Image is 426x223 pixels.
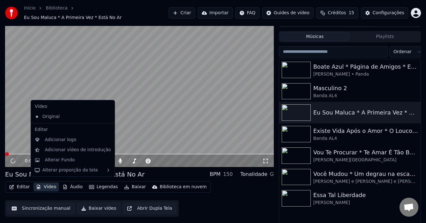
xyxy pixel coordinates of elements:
button: Créditos15 [316,7,358,19]
button: Músicas [280,32,350,41]
div: Vou Te Procurar * Te Amar É Tão Bom [313,148,418,157]
div: Masculino 2 [313,84,418,93]
span: 15 [349,10,354,16]
div: Alterar Fundo [45,157,75,163]
button: Importar [198,7,233,19]
button: Playlists [350,32,420,41]
span: Ordenar [393,49,411,55]
div: Essa Tal Liberdade [313,191,418,200]
button: Guides de vídeo [262,7,314,19]
div: 150 [223,170,233,178]
div: Banda AL4 [313,93,418,99]
div: Eu Sou Maluca * A Primeira Vez * Está No Ar [313,108,418,117]
button: Criar [169,7,195,19]
div: Biblioteca em nuvem [160,184,207,190]
div: Boate Azul * Página de Amigos * Evidências [313,62,418,71]
div: [PERSON_NAME] [313,200,418,206]
button: Legendas [87,183,120,191]
button: Sincronização manual [8,203,75,214]
a: Início [24,5,36,11]
button: Abrir Dupla Tela [123,203,176,214]
div: [PERSON_NAME] e [PERSON_NAME] e [PERSON_NAME] [313,178,418,185]
div: Você Mudou * Um degrau na escada * Tentei te esquecer [313,170,418,178]
div: Configurações [373,10,404,16]
div: Vídeo [32,102,113,112]
a: Bate-papo aberto [399,198,418,217]
div: Eu Sou Maluca * A Primeira Vez * Está No Ar [5,170,145,179]
div: [PERSON_NAME][GEOGRAPHIC_DATA] [313,157,418,163]
div: Banda AL4 [313,135,418,142]
a: Biblioteca [46,5,68,11]
button: Baixar vídeo [77,203,120,214]
span: Eu Sou Maluca * A Primeira Vez * Está No Ar [24,15,122,21]
div: Editar [32,125,113,135]
button: Baixar [122,183,148,191]
div: [PERSON_NAME] • Panda [313,71,418,77]
div: Adicionar vídeo de introdução [45,147,111,153]
div: Tonalidade [240,170,267,178]
div: BPM [210,170,220,178]
div: G [270,170,274,178]
div: Adicionar logo [45,137,76,143]
div: Alterar proporção da tela [32,165,113,175]
nav: breadcrumb [24,5,169,21]
button: FAQ [235,7,260,19]
button: Áudio [60,183,85,191]
button: Editar [7,183,32,191]
img: youka [5,7,18,19]
span: 0:00 [25,158,34,164]
span: Créditos [328,10,346,16]
button: Configurações [361,7,408,19]
div: / [25,158,40,164]
button: Vídeo [33,183,59,191]
div: Original [32,112,104,122]
div: Existe Vida Após o Amor * O Louco * Keury * Começo e Fim [313,127,418,135]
